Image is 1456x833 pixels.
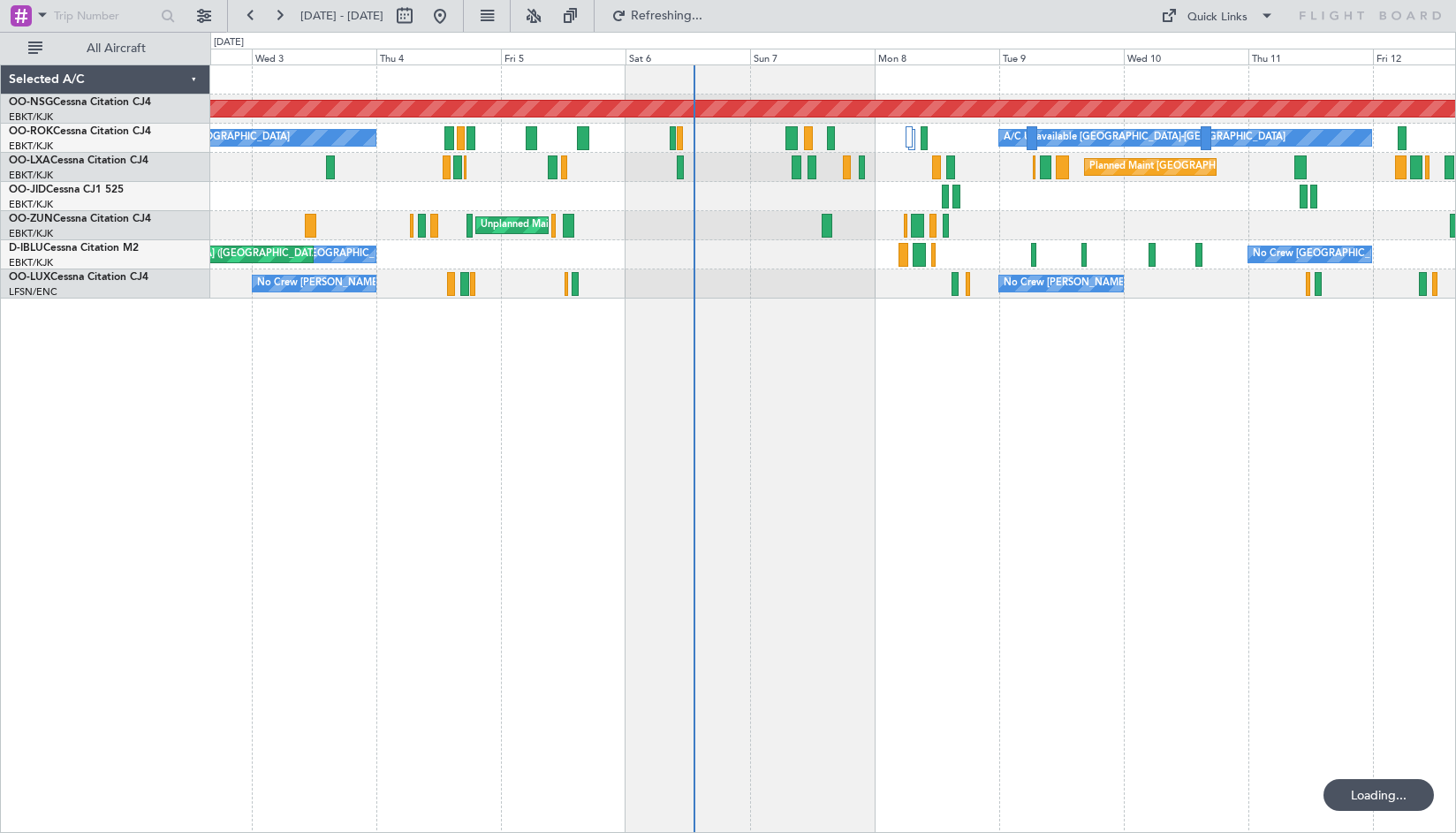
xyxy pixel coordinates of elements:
[481,212,771,239] div: Unplanned Maint [GEOGRAPHIC_DATA] ([GEOGRAPHIC_DATA])
[1089,154,1409,180] div: Planned Maint [GEOGRAPHIC_DATA] ([GEOGRAPHIC_DATA] National)
[9,185,124,195] a: OO-JIDCessna CJ1 525
[1004,270,1216,297] div: No Crew [PERSON_NAME] ([PERSON_NAME])
[9,243,43,254] span: D-IBLU
[46,42,186,55] span: All Aircraft
[626,49,750,64] div: Sat 6
[59,241,366,268] div: AOG Maint [GEOGRAPHIC_DATA] ([GEOGRAPHIC_DATA] National)
[9,155,148,166] a: OO-LXACessna Citation CJ4
[750,49,875,64] div: Sun 7
[9,227,53,240] a: EBKT/KJK
[252,49,376,64] div: Wed 3
[9,169,53,182] a: EBKT/KJK
[9,185,46,195] span: OO-JID
[9,272,148,283] a: OO-LUXCessna Citation CJ4
[9,198,53,211] a: EBKT/KJK
[9,256,53,269] a: EBKT/KJK
[300,8,383,24] span: [DATE] - [DATE]
[603,2,709,30] button: Refreshing...
[9,214,53,224] span: OO-ZUN
[875,49,999,64] div: Mon 8
[9,126,53,137] span: OO-ROK
[9,97,151,108] a: OO-NSGCessna Citation CJ4
[999,49,1124,64] div: Tue 9
[9,285,57,299] a: LFSN/ENC
[9,97,53,108] span: OO-NSG
[9,110,53,124] a: EBKT/KJK
[9,272,50,283] span: OO-LUX
[9,126,151,137] a: OO-ROKCessna Citation CJ4
[1187,9,1247,27] div: Quick Links
[9,214,151,224] a: OO-ZUNCessna Citation CJ4
[257,270,469,297] div: No Crew [PERSON_NAME] ([PERSON_NAME])
[214,35,244,50] div: [DATE]
[9,155,50,166] span: OO-LXA
[1152,2,1283,30] button: Quick Links
[1323,779,1434,811] div: Loading...
[19,34,192,63] button: All Aircraft
[1124,49,1248,64] div: Wed 10
[9,140,53,153] a: EBKT/KJK
[630,10,704,22] span: Refreshing...
[54,3,155,29] input: Trip Number
[9,243,139,254] a: D-IBLUCessna Citation M2
[501,49,626,64] div: Fri 5
[1004,125,1285,151] div: A/C Unavailable [GEOGRAPHIC_DATA]-[GEOGRAPHIC_DATA]
[376,49,501,64] div: Thu 4
[1248,49,1373,64] div: Thu 11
